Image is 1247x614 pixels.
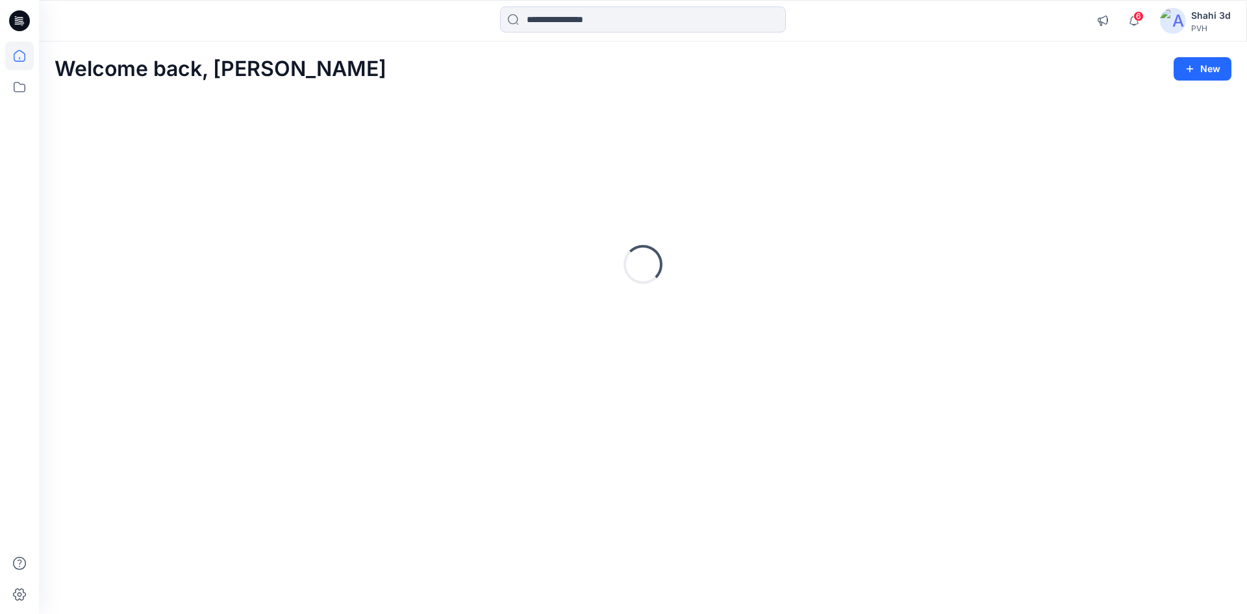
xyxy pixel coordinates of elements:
[55,57,386,81] h2: Welcome back, [PERSON_NAME]
[1174,57,1231,81] button: New
[1160,8,1186,34] img: avatar
[1133,11,1144,21] span: 6
[1191,23,1231,33] div: PVH
[1191,8,1231,23] div: Shahi 3d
